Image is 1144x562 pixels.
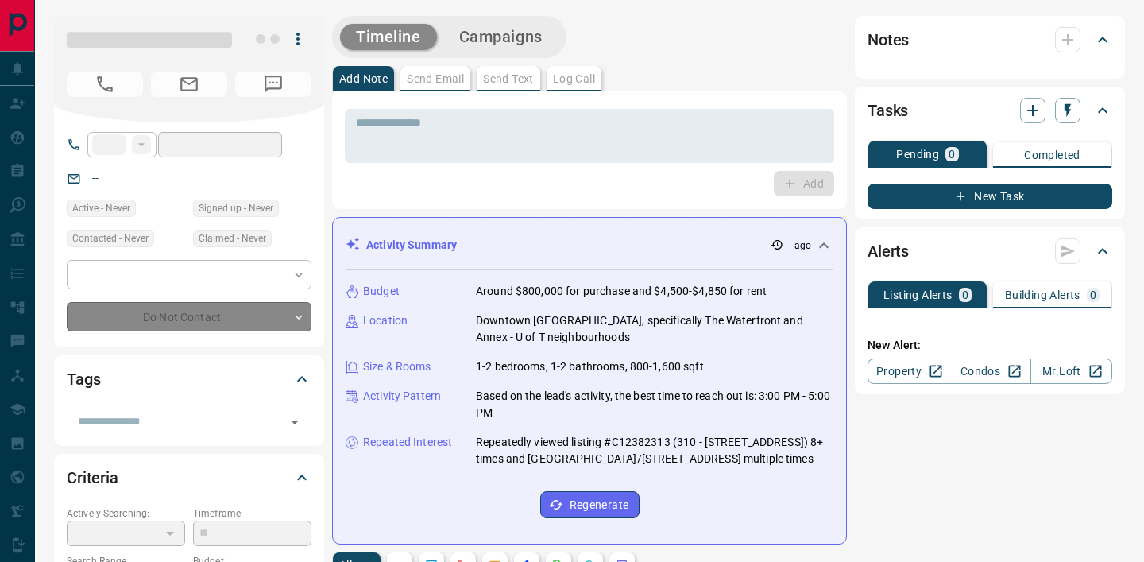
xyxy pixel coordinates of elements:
h2: Alerts [868,238,909,264]
p: 0 [949,149,955,160]
p: 1-2 bedrooms, 1-2 bathrooms, 800-1,600 sqft [476,359,704,375]
button: New Task [868,184,1112,209]
p: 0 [962,289,968,300]
p: Building Alerts [1005,289,1080,300]
a: Mr.Loft [1030,359,1112,384]
button: Open [284,411,306,433]
p: Based on the lead's activity, the best time to reach out is: 3:00 PM - 5:00 PM [476,388,833,421]
p: Activity Summary [366,237,457,254]
button: Regenerate [540,491,640,518]
p: Add Note [339,73,388,84]
a: Condos [949,359,1030,384]
span: Contacted - Never [72,231,149,246]
span: Claimed - Never [199,231,266,246]
p: Completed [1024,149,1080,161]
p: Location [363,312,408,329]
p: Budget [363,283,400,300]
a: Property [868,359,949,384]
button: Timeline [340,24,437,50]
p: Listing Alerts [883,289,953,300]
div: Criteria [67,459,311,497]
p: Size & Rooms [363,359,431,375]
p: Pending [896,149,939,160]
p: Around $800,000 for purchase and $4,500-$4,850 for rent [476,283,767,300]
h2: Tags [67,366,100,392]
span: No Number [67,72,143,97]
div: Notes [868,21,1112,59]
h2: Criteria [67,465,118,490]
div: Alerts [868,232,1112,270]
div: Do Not Contact [67,302,311,331]
h2: Tasks [868,98,908,123]
a: -- [92,172,99,184]
p: Timeframe: [193,506,311,521]
div: Activity Summary-- ago [346,231,833,260]
p: Repeated Interest [363,434,452,451]
div: Tags [67,360,311,398]
button: Campaigns [443,24,558,50]
p: New Alert: [868,337,1112,354]
p: Activity Pattern [363,388,441,405]
p: Repeatedly viewed listing #C12382313 (310 - [STREET_ADDRESS]) 8+ times and [GEOGRAPHIC_DATA]/[STR... [476,434,833,467]
p: 0 [1090,289,1096,300]
span: Signed up - Never [199,200,273,216]
span: Active - Never [72,200,130,216]
span: No Number [235,72,311,97]
p: Actively Searching: [67,506,185,521]
div: Tasks [868,91,1112,130]
p: Downtown [GEOGRAPHIC_DATA], specifically The Waterfront and Annex - U of T neighbourhoods [476,312,833,346]
h2: Notes [868,27,909,52]
p: -- ago [786,238,811,253]
span: No Email [151,72,227,97]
